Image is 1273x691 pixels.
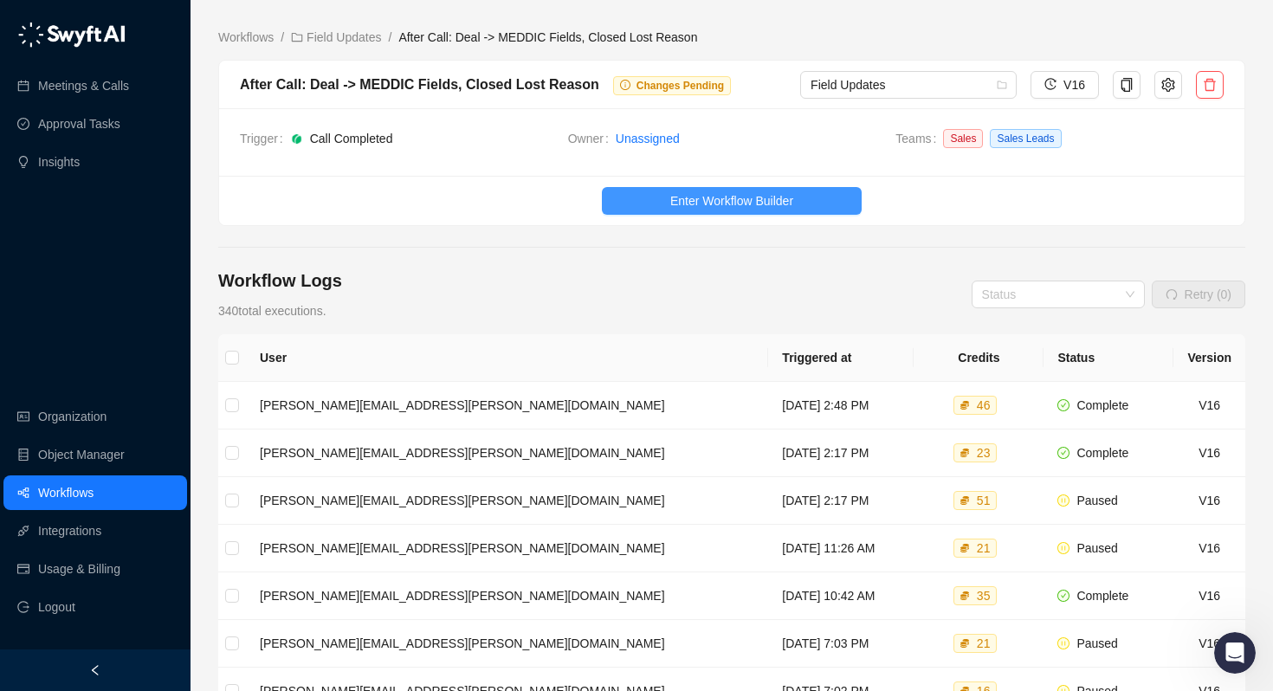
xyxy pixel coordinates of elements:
[943,129,983,148] span: Sales
[17,22,126,48] img: logo-05li4sbe.png
[636,80,724,92] span: Changes Pending
[246,334,768,382] th: User
[115,532,230,601] button: Messages
[17,601,29,613] span: logout
[298,28,329,59] div: Close
[768,525,914,572] td: [DATE] 11:26 AM
[288,28,384,47] a: folder Field Updates
[38,590,75,624] span: Logout
[1076,636,1117,650] span: Paused
[246,572,768,620] td: [PERSON_NAME][EMAIL_ADDRESS][PERSON_NAME][DOMAIN_NAME]
[25,491,321,523] div: Microsoft Teams Integration Guide
[1057,542,1069,554] span: pause-circle
[25,385,321,420] button: Search for help
[219,187,1244,215] a: Enter Workflow Builder
[398,30,697,44] span: After Call: Deal -> MEDDIC Fields, Closed Lost Reason
[973,635,994,652] div: 21
[1031,71,1099,99] button: V16
[291,31,303,43] span: folder
[240,129,290,148] span: Trigger
[38,437,125,472] a: Object Manager
[602,187,862,215] button: Enter Workflow Builder
[246,525,768,572] td: [PERSON_NAME][EMAIL_ADDRESS][PERSON_NAME][DOMAIN_NAME]
[25,427,321,459] div: Workflow Settings
[38,513,101,548] a: Integrations
[1214,632,1256,674] iframe: Intercom live chat
[38,475,94,510] a: Workflows
[36,318,289,336] div: Send us a message
[1076,446,1128,460] span: Complete
[1120,78,1134,92] span: copy
[18,229,328,294] div: Profile image for SwyftYou’ll get replies here and in your email: ✉️ [PERSON_NAME][EMAIL_ADDRESS]...
[973,587,994,604] div: 35
[616,129,680,148] a: Unassigned
[1063,75,1085,94] span: V16
[218,268,342,293] h4: Workflow Logs
[1057,590,1069,602] span: check-circle
[1199,494,1220,507] span: V 16
[768,572,914,620] td: [DATE] 10:42 AM
[38,145,80,179] a: Insights
[246,382,768,429] td: [PERSON_NAME][EMAIL_ADDRESS][PERSON_NAME][DOMAIN_NAME]
[1057,447,1069,459] span: check-circle
[36,244,70,279] div: Profile image for Swyft
[38,575,77,587] span: Home
[36,394,140,412] span: Search for help
[36,218,311,236] div: Recent message
[1057,637,1069,649] span: pause-circle
[568,129,616,148] span: Owner
[768,477,914,525] td: [DATE] 2:17 PM
[36,336,289,354] div: We will reply as soon as we can
[36,434,290,452] div: Workflow Settings
[89,664,101,676] span: left
[1076,541,1117,555] span: Paused
[246,477,768,525] td: [PERSON_NAME][EMAIL_ADDRESS][PERSON_NAME][DOMAIN_NAME]
[1044,78,1057,90] span: history
[1057,399,1069,411] span: check-circle
[973,492,994,509] div: 51
[1044,334,1173,382] th: Status
[768,382,914,429] td: [DATE] 2:48 PM
[1076,589,1128,603] span: Complete
[768,334,914,382] th: Triggered at
[35,152,312,182] p: How can we help?
[36,530,290,566] div: Understanding Dynamic Variables in Workflows
[388,28,391,47] li: /
[310,132,393,145] span: Call Completed
[35,33,113,61] img: logo
[240,74,599,95] div: After Call: Deal -> MEDDIC Fields, Closed Lost Reason
[1199,398,1220,412] span: V 16
[1161,78,1175,92] span: setting
[35,123,312,152] p: Hi there 👋
[973,539,994,557] div: 21
[1057,494,1069,507] span: pause-circle
[811,72,1006,98] span: Field Updates
[290,132,303,145] img: grain-rgTwWAhv.png
[1203,78,1217,92] span: delete
[973,397,994,414] div: 46
[25,523,321,573] div: Understanding Dynamic Variables in Workflows
[231,532,346,601] button: Help
[144,575,204,587] span: Messages
[25,459,321,491] div: Understanding Workflow Logs in Swyft AI
[670,191,793,210] span: Enter Workflow Builder
[1076,494,1117,507] span: Paused
[1152,281,1245,308] button: Retry (0)
[1199,446,1220,460] span: V 16
[275,575,302,587] span: Help
[1199,541,1220,555] span: V 16
[251,28,286,62] div: Profile image for Swyft
[36,498,290,516] div: Microsoft Teams Integration Guide
[895,129,943,155] span: Teams
[77,245,1005,259] span: You’ll get replies here and in your email: ✉️ [PERSON_NAME][EMAIL_ADDRESS][PERSON_NAME][DOMAIN_NA...
[1199,589,1220,603] span: V 16
[620,80,630,90] span: info-circle
[246,620,768,668] td: [PERSON_NAME][EMAIL_ADDRESS][PERSON_NAME][DOMAIN_NAME]
[768,429,914,477] td: [DATE] 2:17 PM
[38,399,107,434] a: Organization
[38,552,120,586] a: Usage & Billing
[973,444,994,462] div: 23
[914,334,1044,382] th: Credits
[1173,334,1245,382] th: Version
[17,303,329,369] div: Send us a messageWe will reply as soon as we can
